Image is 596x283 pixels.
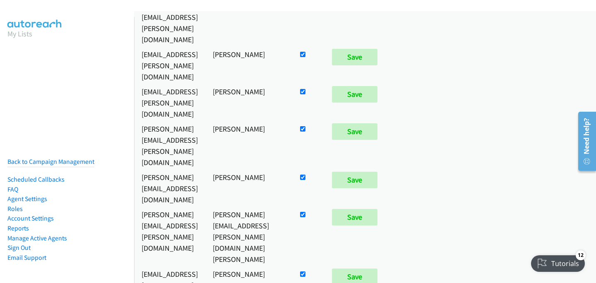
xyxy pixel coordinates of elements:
input: Save [332,209,377,225]
iframe: Checklist [526,247,590,277]
iframe: Resource Center [572,108,596,174]
input: Save [332,123,377,140]
td: [PERSON_NAME] [205,84,291,121]
a: Agent Settings [7,195,47,203]
a: Sign Out [7,244,31,252]
a: Email Support [7,254,46,261]
td: [EMAIL_ADDRESS][PERSON_NAME][DOMAIN_NAME] [134,47,205,84]
a: Back to Campaign Management [7,158,94,165]
a: Reports [7,224,29,232]
a: Roles [7,205,23,213]
a: My Lists [7,29,32,38]
input: Save [332,172,377,188]
td: [PERSON_NAME][EMAIL_ADDRESS][PERSON_NAME][DOMAIN_NAME] [134,207,205,266]
td: [EMAIL_ADDRESS][PERSON_NAME][DOMAIN_NAME] [134,84,205,121]
a: Scheduled Callbacks [7,175,65,183]
td: [PERSON_NAME] [205,121,291,170]
td: [PERSON_NAME][EMAIL_ADDRESS][DOMAIN_NAME] [134,170,205,207]
input: Save [332,49,377,65]
a: FAQ [7,185,18,193]
input: Save [332,86,377,103]
a: Account Settings [7,214,54,222]
td: [PERSON_NAME][EMAIL_ADDRESS][PERSON_NAME][DOMAIN_NAME] [134,121,205,170]
a: Manage Active Agents [7,234,67,242]
td: [PERSON_NAME][EMAIL_ADDRESS][PERSON_NAME][DOMAIN_NAME] [PERSON_NAME] [205,207,291,266]
td: [PERSON_NAME] [205,47,291,84]
td: [PERSON_NAME] [205,170,291,207]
